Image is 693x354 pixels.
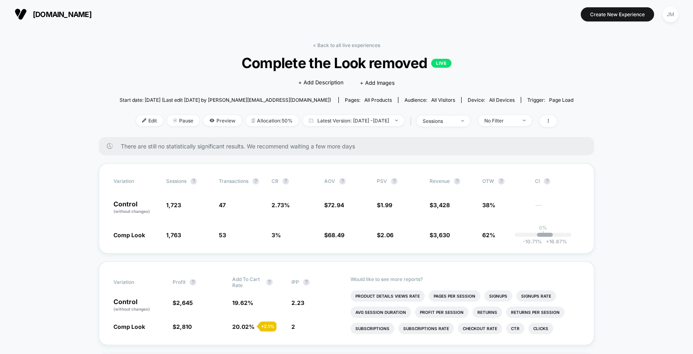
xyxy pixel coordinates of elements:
[398,323,454,334] li: Subscriptions Rate
[415,307,468,318] li: Profit Per Session
[523,120,526,121] img: end
[246,115,299,126] span: Allocation: 50%
[351,290,425,302] li: Product Details Views Rate
[272,232,281,238] span: 3 %
[121,143,578,150] span: There are still no statistically significant results. We recommend waiting a few more days
[404,97,455,103] div: Audience:
[252,118,255,123] img: rebalance
[484,118,517,124] div: No Filter
[166,178,186,184] span: Sessions
[482,178,527,185] span: OTW
[429,290,480,302] li: Pages Per Session
[539,225,547,231] p: 0%
[142,54,551,71] span: Complete the Look removed
[391,178,398,185] button: ?
[535,203,580,215] span: ---
[303,279,310,285] button: ?
[190,178,197,185] button: ?
[381,202,392,208] span: 1.99
[219,178,248,184] span: Transactions
[542,231,544,237] p: |
[252,178,259,185] button: ?
[291,279,299,285] span: IPP
[291,323,295,330] span: 2
[431,59,451,68] p: LIVE
[303,115,404,126] span: Latest Version: [DATE] - [DATE]
[351,307,411,318] li: Avg Session Duration
[33,10,92,19] span: [DOMAIN_NAME]
[176,299,193,306] span: 2,645
[473,307,502,318] li: Returns
[339,178,346,185] button: ?
[219,202,226,208] span: 47
[433,202,450,208] span: 3,428
[282,178,289,185] button: ?
[523,238,542,245] span: -10.71 %
[166,202,181,208] span: 1,723
[581,7,654,21] button: Create New Experience
[12,8,94,21] button: [DOMAIN_NAME]
[345,97,392,103] div: Pages:
[506,307,565,318] li: Returns Per Session
[219,232,226,238] span: 53
[113,276,158,288] span: Variation
[309,118,313,122] img: calendar
[482,232,495,238] span: 62%
[203,115,242,126] span: Preview
[142,118,146,122] img: edit
[431,97,455,103] span: All Visitors
[232,299,253,306] span: 19.62 %
[516,290,556,302] li: Signups Rate
[136,115,163,126] span: Edit
[430,232,450,238] span: $
[324,202,344,208] span: $
[351,276,580,282] p: Would like to see more reports?
[660,6,681,23] button: JM
[120,97,331,103] span: Start date: [DATE] (Last edit [DATE] by [PERSON_NAME][EMAIL_ADDRESS][DOMAIN_NAME])
[461,120,464,122] img: end
[113,298,165,312] p: Control
[454,178,460,185] button: ?
[482,202,495,208] span: 38%
[176,323,192,330] span: 2,810
[528,323,553,334] li: Clicks
[173,279,186,285] span: Profit
[351,323,394,334] li: Subscriptions
[328,232,344,238] span: 68.49
[15,8,27,20] img: Visually logo
[173,118,177,122] img: end
[166,232,181,238] span: 1,763
[291,299,304,306] span: 2.23
[430,202,450,208] span: $
[113,178,158,185] span: Variation
[272,178,278,184] span: CR
[377,178,387,184] span: PSV
[461,97,521,103] span: Device:
[113,209,150,214] span: (without changes)
[544,178,550,185] button: ?
[364,97,392,103] span: all products
[113,323,145,330] span: Comp Look
[542,238,567,245] span: 16.67 %
[498,178,505,185] button: ?
[232,276,262,288] span: Add To Cart Rate
[259,322,276,331] div: + 2.1 %
[663,6,678,22] div: JM
[324,178,335,184] span: AOV
[113,307,150,311] span: (without changes)
[313,42,380,48] a: < Back to all live experiences
[527,97,573,103] div: Trigger:
[324,232,344,238] span: $
[377,202,392,208] span: $
[328,202,344,208] span: 72.94
[430,178,450,184] span: Revenue
[433,232,450,238] span: 3,630
[113,201,158,215] p: Control
[298,79,344,87] span: + Add Description
[190,279,196,285] button: ?
[272,202,290,208] span: 2.73 %
[546,238,549,245] span: +
[549,97,573,103] span: Page Load
[408,115,417,127] span: |
[423,118,455,124] div: sessions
